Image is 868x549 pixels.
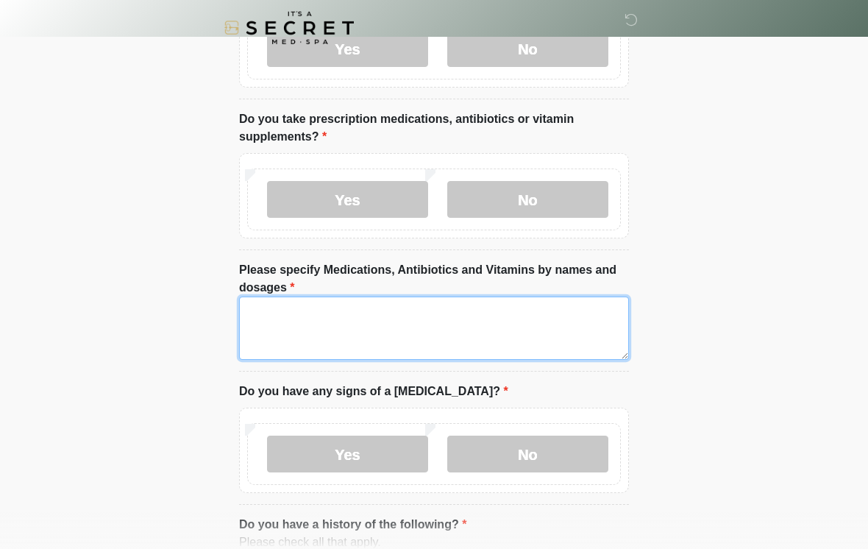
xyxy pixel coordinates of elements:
img: It's A Secret Med Spa Logo [224,11,354,44]
label: Yes [267,436,428,472]
label: Please specify Medications, Antibiotics and Vitamins by names and dosages [239,261,629,297]
label: No [447,436,608,472]
label: Do you have a history of the following? [239,516,466,534]
label: Do you have any signs of a [MEDICAL_DATA]? [239,383,508,400]
label: No [447,181,608,218]
label: Do you take prescription medications, antibiotics or vitamin supplements? [239,110,629,146]
label: Yes [267,181,428,218]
